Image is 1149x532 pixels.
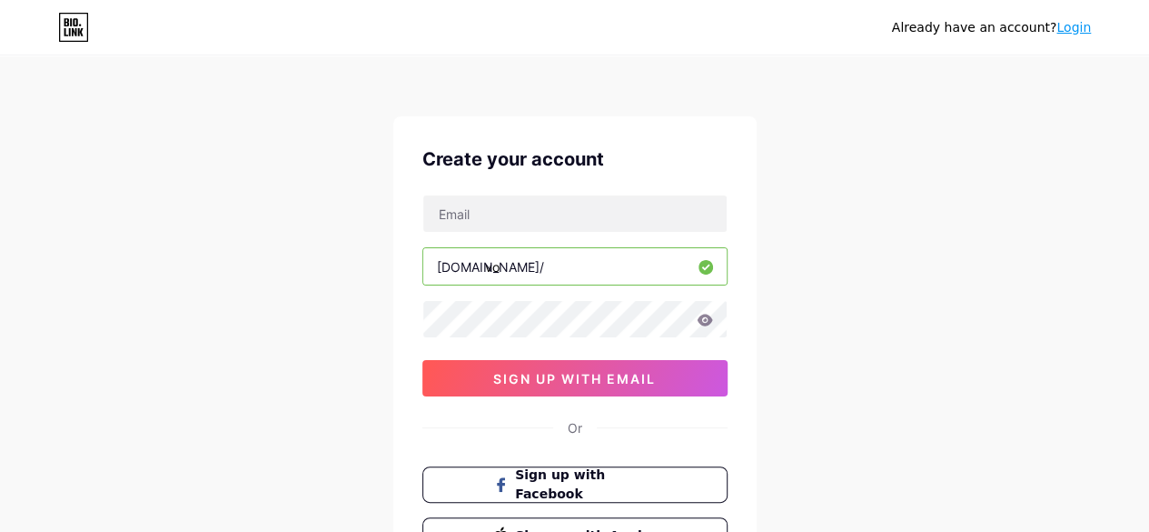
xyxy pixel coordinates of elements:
span: Sign up with Facebook [515,466,656,504]
input: Email [423,196,727,232]
div: Or [568,418,582,437]
a: Login [1056,20,1091,35]
div: Create your account [422,146,728,173]
span: sign up with email [493,371,656,386]
div: [DOMAIN_NAME]/ [437,257,544,276]
input: username [423,248,727,285]
button: Sign up with Facebook [422,467,728,503]
button: sign up with email [422,360,728,396]
div: Already have an account? [892,18,1091,37]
